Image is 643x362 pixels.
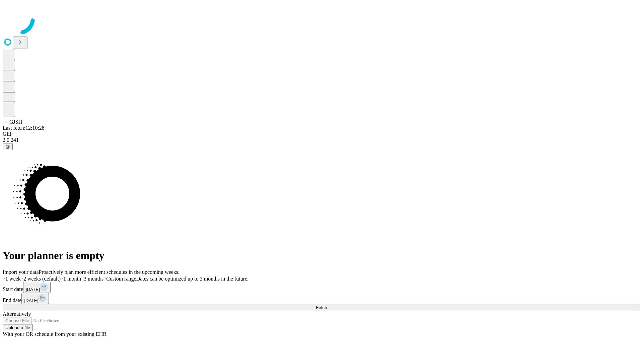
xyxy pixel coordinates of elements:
[316,305,327,310] span: Fetch
[84,276,103,282] span: 3 months
[39,269,180,275] span: Proactively plan more efficient schedules in the upcoming weeks.
[9,119,22,125] span: GJSH
[3,324,33,331] button: Upload a file
[5,276,21,282] span: 1 week
[63,276,81,282] span: 1 month
[3,269,39,275] span: Import your data
[23,276,61,282] span: 2 weeks (default)
[24,298,38,303] span: [DATE]
[3,143,13,150] button: @
[3,331,106,337] span: With your OR schedule from your existing EHR
[3,293,640,304] div: End date
[3,304,640,311] button: Fetch
[3,137,640,143] div: 2.0.241
[21,293,49,304] button: [DATE]
[3,311,31,317] span: Alternatively
[23,282,51,293] button: [DATE]
[26,287,40,292] span: [DATE]
[3,125,45,131] span: Last fetch: 12:10:28
[5,144,10,149] span: @
[3,249,640,262] h1: Your planner is empty
[3,131,640,137] div: GEI
[136,276,248,282] span: Dates can be optimized up to 3 months in the future.
[3,282,640,293] div: Start date
[106,276,136,282] span: Custom range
